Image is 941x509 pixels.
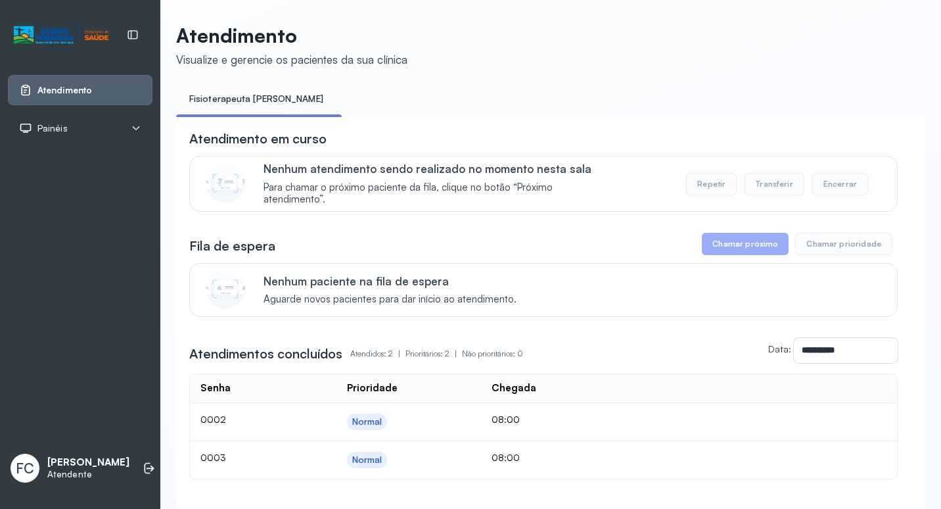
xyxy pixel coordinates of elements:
[206,163,245,203] img: Imagem de CalloutCard
[795,233,892,255] button: Chamar prioridade
[350,345,405,363] p: Atendidos: 2
[200,452,226,463] span: 0003
[206,269,245,308] img: Imagem de CalloutCard
[812,173,868,195] button: Encerrar
[492,382,536,395] div: Chegada
[768,343,791,354] label: Data:
[47,456,129,469] p: [PERSON_NAME]
[686,173,737,195] button: Repetir
[176,53,407,66] div: Visualize e gerencie os pacientes da sua clínica
[47,469,129,480] p: Atendente
[492,414,520,425] span: 08:00
[352,416,382,427] div: Normal
[455,349,457,358] span: |
[462,345,523,363] p: Não prioritários: 0
[200,382,231,395] div: Senha
[37,85,92,96] span: Atendimento
[37,123,68,134] span: Painéis
[19,84,141,97] a: Atendimento
[492,452,520,463] span: 08:00
[189,345,342,363] h3: Atendimentos concluídos
[200,414,226,425] span: 0002
[14,24,108,46] img: Logotipo do estabelecimento
[398,349,400,358] span: |
[352,454,382,466] div: Normal
[264,293,516,306] span: Aguarde novos pacientes para dar início ao atendimento.
[702,233,789,255] button: Chamar próximo
[264,274,516,288] p: Nenhum paciente na fila de espera
[347,382,398,395] div: Prioridade
[745,173,804,195] button: Transferir
[189,237,275,255] h3: Fila de espera
[189,130,327,148] h3: Atendimento em curso
[264,182,611,206] span: Para chamar o próximo paciente da fila, clique no botão “Próximo atendimento”.
[405,345,462,363] p: Prioritários: 2
[176,88,336,110] a: Fisioterapeuta [PERSON_NAME]
[264,162,611,176] p: Nenhum atendimento sendo realizado no momento nesta sala
[176,24,407,47] p: Atendimento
